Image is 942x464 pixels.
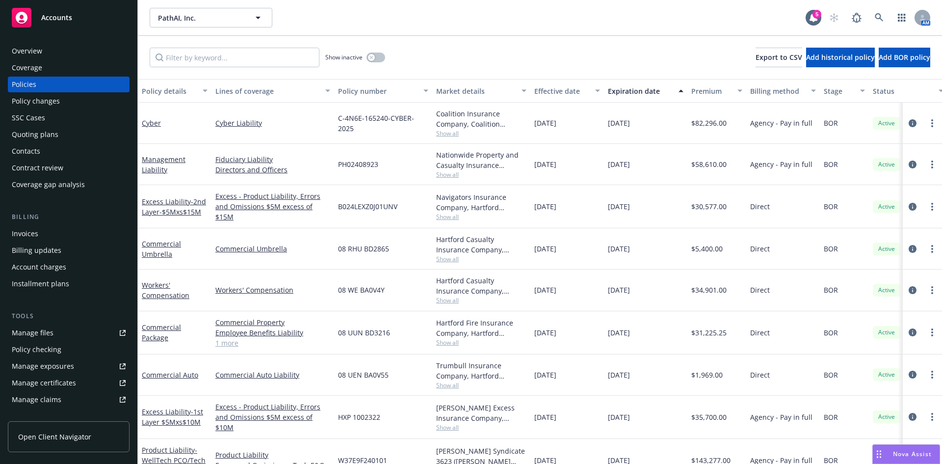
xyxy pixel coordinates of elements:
[8,60,130,76] a: Coverage
[12,243,61,258] div: Billing updates
[338,328,390,338] span: 08 UUN BD3216
[138,79,211,103] button: Policy details
[824,285,838,295] span: BOR
[8,375,130,391] a: Manage certificates
[877,328,896,337] span: Active
[926,159,938,170] a: more
[926,243,938,255] a: more
[12,375,76,391] div: Manage certificates
[432,79,530,103] button: Market details
[158,13,243,23] span: PathAI, Inc.
[608,370,630,380] span: [DATE]
[8,43,130,59] a: Overview
[8,127,130,142] a: Quoting plans
[926,369,938,381] a: more
[824,412,838,422] span: BOR
[806,53,875,62] span: Add historical policy
[334,79,432,103] button: Policy number
[142,323,181,342] a: Commercial Package
[926,117,938,129] a: more
[8,311,130,321] div: Tools
[750,159,812,169] span: Agency - Pay in full
[877,370,896,379] span: Active
[12,358,74,374] div: Manage exposures
[750,412,812,422] span: Agency - Pay in full
[877,160,896,169] span: Active
[806,48,875,67] button: Add historical policy
[907,243,918,255] a: circleInformation
[338,86,418,96] div: Policy number
[436,255,526,263] span: Show all
[534,244,556,254] span: [DATE]
[8,358,130,374] a: Manage exposures
[215,328,330,338] a: Employee Benefits Liability
[824,86,854,96] div: Stage
[604,79,687,103] button: Expiration date
[877,286,896,295] span: Active
[907,369,918,381] a: circleInformation
[608,118,630,128] span: [DATE]
[892,8,912,27] a: Switch app
[691,244,723,254] span: $5,400.00
[338,370,389,380] span: 08 UEN BA0V55
[926,411,938,423] a: more
[436,338,526,347] span: Show all
[907,284,918,296] a: circleInformation
[926,327,938,338] a: more
[820,79,869,103] button: Stage
[907,117,918,129] a: circleInformation
[436,150,526,170] div: Nationwide Property and Casualty Insurance Company, Nationwide Insurance Company
[534,86,589,96] div: Effective date
[12,342,61,357] div: Policy checking
[215,370,330,380] a: Commercial Auto Liability
[12,93,60,109] div: Policy changes
[12,276,69,292] div: Installment plans
[756,53,802,62] span: Export to CSV
[608,412,630,422] span: [DATE]
[756,48,802,67] button: Export to CSV
[8,259,130,275] a: Account charges
[142,155,185,174] a: Management Liability
[436,360,526,381] div: Trumbull Insurance Company, Hartford Insurance Group
[824,159,838,169] span: BOR
[142,197,206,217] span: - 2nd Layer-$5Mxs$15M
[215,191,330,222] a: Excess - Product Liability, Errors and Omissions $5M excess of $15M
[824,118,838,128] span: BOR
[12,43,42,59] div: Overview
[436,234,526,255] div: Hartford Casualty Insurance Company, Hartford Insurance Group
[436,213,526,221] span: Show all
[8,110,130,126] a: SSC Cases
[436,129,526,137] span: Show all
[8,276,130,292] a: Installment plans
[142,407,203,427] span: - 1st Layer $5Mxs$10M
[750,118,812,128] span: Agency - Pay in full
[608,86,673,96] div: Expiration date
[8,392,130,408] a: Manage claims
[436,86,516,96] div: Market details
[338,412,380,422] span: HXP 1002322
[215,118,330,128] a: Cyber Liability
[879,48,930,67] button: Add BOR policy
[12,409,58,424] div: Manage BORs
[142,370,198,380] a: Commercial Auto
[338,201,397,212] span: B024LEXZ0J01UNV
[691,412,727,422] span: $35,700.00
[691,159,727,169] span: $58,610.00
[926,284,938,296] a: more
[691,118,727,128] span: $82,296.00
[215,154,330,164] a: Fiduciary Liability
[12,127,58,142] div: Quoting plans
[8,212,130,222] div: Billing
[877,202,896,211] span: Active
[12,143,40,159] div: Contacts
[534,118,556,128] span: [DATE]
[436,192,526,213] div: Navigators Insurance Company, Hartford Insurance Group
[41,14,72,22] span: Accounts
[877,412,896,421] span: Active
[877,119,896,128] span: Active
[215,164,330,175] a: Directors and Officers
[534,159,556,169] span: [DATE]
[12,325,53,341] div: Manage files
[325,53,363,61] span: Show inactive
[12,77,36,92] div: Policies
